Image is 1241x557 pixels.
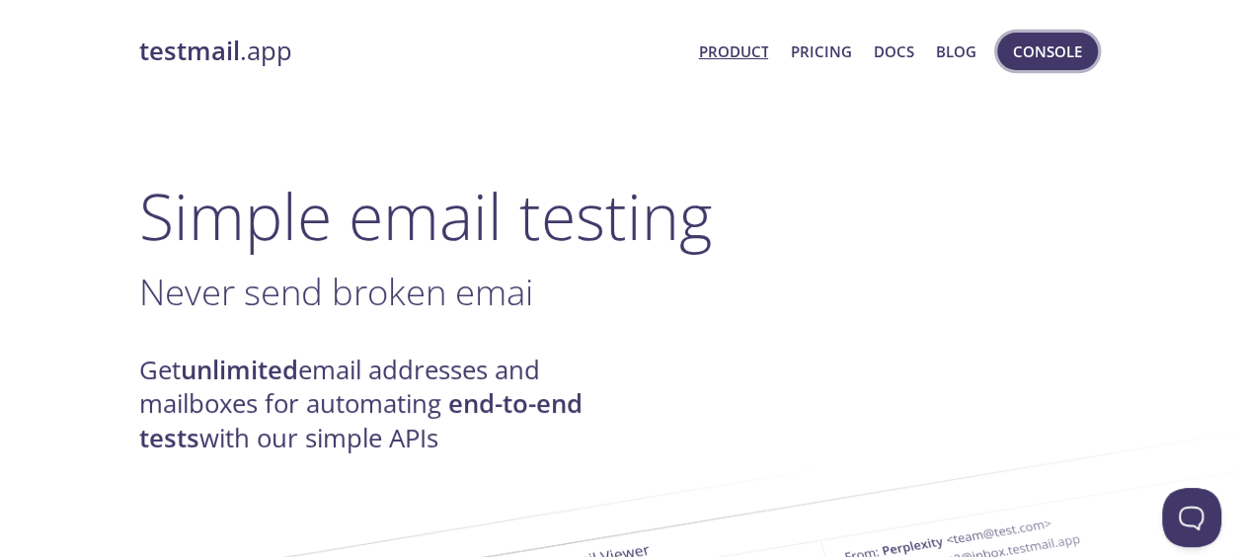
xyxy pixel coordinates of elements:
h1: Simple email testing [139,178,1103,254]
iframe: Help Scout Beacon - Open [1162,488,1221,547]
h4: Get email addresses and mailboxes for automating with our simple APIs [139,354,621,455]
strong: unlimited [181,353,298,387]
span: Console [1013,39,1082,64]
span: Never send broken emai [139,267,533,316]
a: Pricing [790,39,851,64]
a: testmail.app [139,35,683,68]
a: Product [698,39,768,64]
strong: end-to-end tests [139,386,582,454]
strong: testmail [139,34,240,68]
a: Docs [874,39,914,64]
a: Blog [936,39,976,64]
button: Console [997,33,1098,70]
